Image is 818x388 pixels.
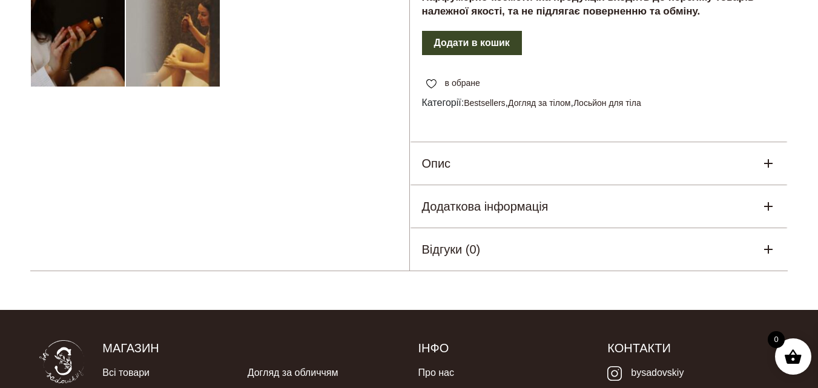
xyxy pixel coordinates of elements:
[102,340,400,356] h5: Магазин
[464,98,505,108] a: Bestsellers
[422,77,484,90] a: в обране
[573,98,641,108] a: Лосьйон для тіла
[607,361,684,386] a: bysadovskiy
[422,197,549,215] h5: Додаткова інформація
[422,154,451,173] h5: Опис
[248,361,338,385] a: Догляд за обличчям
[422,96,776,110] span: Категорії: , ,
[426,79,437,89] img: unfavourite.svg
[768,331,785,348] span: 0
[607,340,779,356] h5: Контакти
[102,361,150,385] a: Всі товари
[422,31,522,55] button: Додати в кошик
[418,361,454,385] a: Про нас
[422,240,481,258] h5: Відгуки (0)
[418,340,590,356] h5: Інфо
[445,77,480,90] span: в обране
[508,98,570,108] a: Догляд за тілом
